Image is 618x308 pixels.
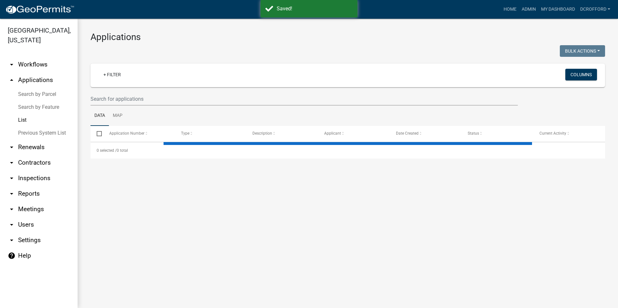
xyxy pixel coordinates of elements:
datatable-header-cell: Description [246,126,318,141]
a: My Dashboard [538,3,578,15]
i: arrow_drop_down [8,190,16,198]
a: Map [109,106,126,126]
span: 0 selected / [97,148,117,153]
span: Description [252,131,272,136]
span: Application Number [109,131,144,136]
i: arrow_drop_down [8,236,16,244]
span: Type [181,131,189,136]
h3: Applications [91,32,605,43]
datatable-header-cell: Status [462,126,533,141]
span: Applicant [324,131,341,136]
span: Current Activity [539,131,566,136]
i: arrow_drop_down [8,205,16,213]
datatable-header-cell: Application Number [103,126,175,141]
div: 0 total [91,142,605,159]
i: arrow_drop_down [8,143,16,151]
a: Admin [519,3,538,15]
datatable-header-cell: Date Created [390,126,462,141]
input: Search for applications [91,92,518,106]
a: + Filter [98,69,126,80]
i: arrow_drop_down [8,221,16,229]
i: arrow_drop_down [8,61,16,68]
button: Columns [565,69,597,80]
datatable-header-cell: Applicant [318,126,390,141]
a: dcrofford [578,3,613,15]
i: help [8,252,16,260]
div: Saved! [277,5,353,13]
datatable-header-cell: Type [175,126,246,141]
a: Data [91,106,109,126]
i: arrow_drop_up [8,76,16,84]
button: Bulk Actions [560,45,605,57]
datatable-header-cell: Select [91,126,103,141]
i: arrow_drop_down [8,159,16,167]
span: Date Created [396,131,419,136]
a: Home [501,3,519,15]
i: arrow_drop_down [8,174,16,182]
datatable-header-cell: Current Activity [533,126,605,141]
span: Status [468,131,479,136]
